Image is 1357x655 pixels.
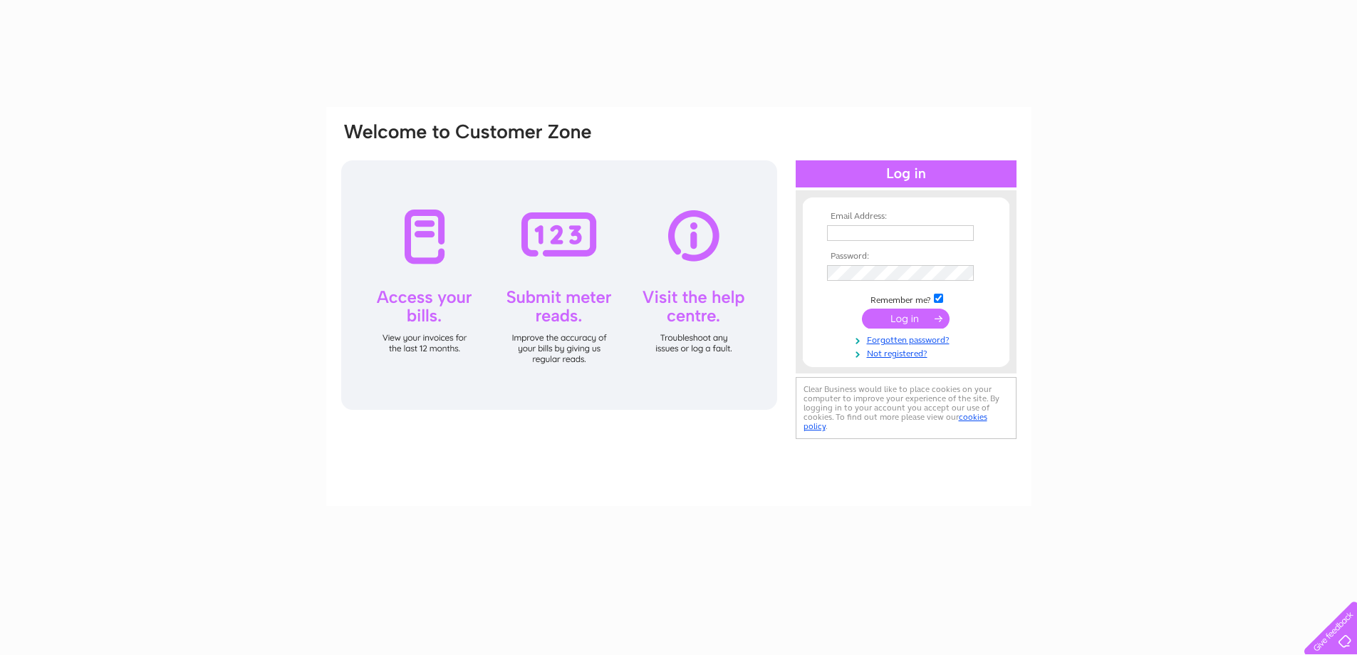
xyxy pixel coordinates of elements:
[823,252,989,262] th: Password:
[827,346,989,359] a: Not registered?
[823,212,989,222] th: Email Address:
[804,412,987,431] a: cookies policy
[823,292,989,306] td: Remember me?
[827,332,989,346] a: Forgotten password?
[862,309,950,329] input: Submit
[796,377,1017,439] div: Clear Business would like to place cookies on your computer to improve your experience of the sit...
